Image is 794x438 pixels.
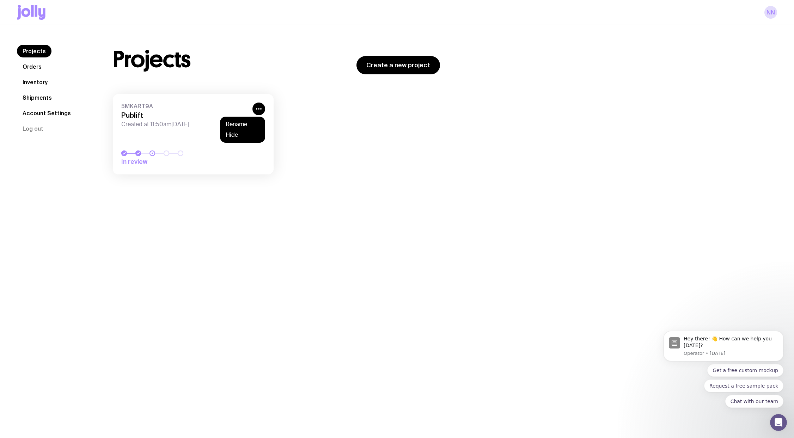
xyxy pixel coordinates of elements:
[121,121,248,128] span: Created at 11:50am[DATE]
[356,56,440,74] a: Create a new project
[226,131,259,138] button: Hide
[17,45,51,57] a: Projects
[121,111,248,119] h3: Publift
[764,6,777,19] a: NN
[17,107,77,119] a: Account Settings
[113,94,274,174] a: 5MKART9APubliftCreated at 11:50am[DATE]In review
[653,322,794,434] iframe: Intercom notifications message
[17,91,57,104] a: Shipments
[121,158,220,166] span: In review
[17,60,47,73] a: Orders
[17,122,49,135] button: Log out
[121,103,248,110] span: 5MKART9A
[226,121,259,128] button: Rename
[770,414,787,431] iframe: Intercom live chat
[17,76,53,88] a: Inventory
[113,48,191,71] h1: Projects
